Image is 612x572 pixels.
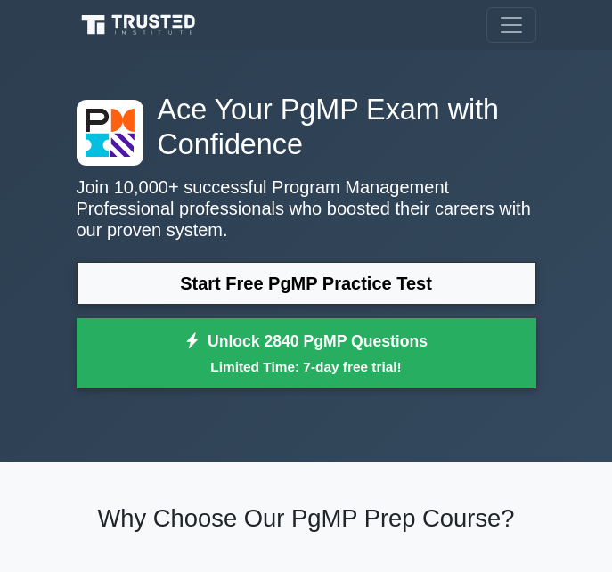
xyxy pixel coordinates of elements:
h2: Why Choose Our PgMP Prep Course? [77,504,536,534]
button: Toggle navigation [486,7,536,43]
a: Start Free PgMP Practice Test [77,262,536,305]
p: Join 10,000+ successful Program Management Professional professionals who boosted their careers w... [77,176,536,241]
a: Unlock 2840 PgMP QuestionsLimited Time: 7-day free trial! [77,318,536,389]
h1: Ace Your PgMP Exam with Confidence [77,93,536,162]
small: Limited Time: 7-day free trial! [99,356,514,377]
